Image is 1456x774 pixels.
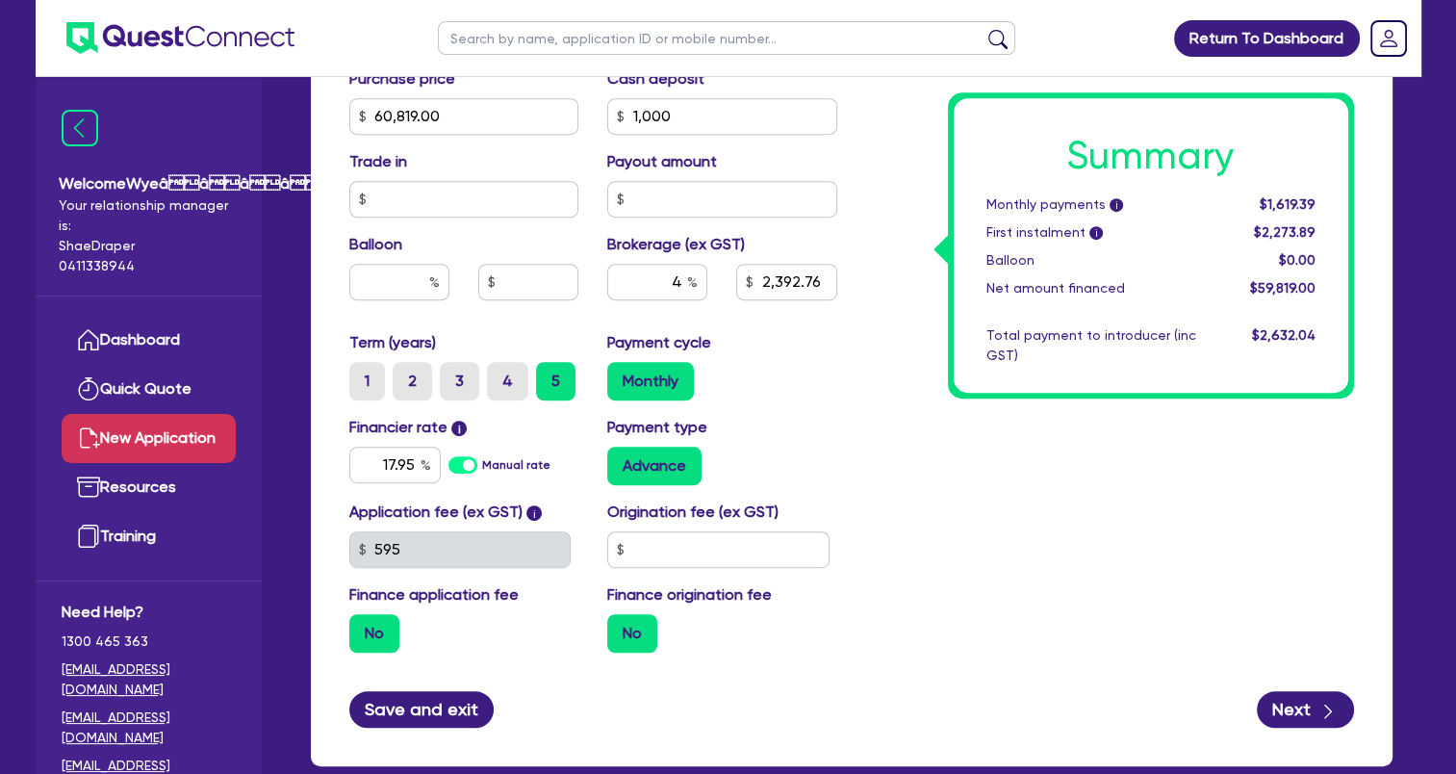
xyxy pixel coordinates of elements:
div: Balloon [972,250,1211,271]
div: Total payment to introducer (inc GST) [972,325,1211,366]
img: quest-connect-logo-blue [66,22,294,54]
span: Welcome Wyeââââ [59,172,239,195]
label: Cash deposit [607,67,704,90]
label: Term (years) [349,331,436,354]
label: Origination fee (ex GST) [607,501,779,524]
label: No [349,614,399,653]
span: $0.00 [1278,252,1315,268]
button: Next [1257,691,1354,728]
label: Payout amount [607,150,717,173]
label: Finance origination fee [607,583,772,606]
span: $2,632.04 [1251,327,1315,343]
span: $2,273.89 [1253,224,1315,240]
a: Dashboard [62,316,236,365]
div: Monthly payments [972,194,1211,215]
div: Net amount financed [972,278,1211,298]
label: 4 [487,362,528,400]
a: [EMAIL_ADDRESS][DOMAIN_NAME] [62,708,236,748]
label: 3 [440,362,479,400]
label: 2 [393,362,432,400]
img: quick-quote [77,377,100,400]
a: New Application [62,414,236,463]
input: Search by name, application ID or mobile number... [438,21,1015,55]
label: 5 [536,362,575,400]
label: Balloon [349,233,402,256]
span: i [526,505,542,521]
span: i [451,421,467,436]
span: i [1110,199,1123,213]
label: Brokerage (ex GST) [607,233,745,256]
span: 1300 465 363 [62,632,236,652]
label: Purchase price [349,67,465,90]
h1: Summary [986,133,1316,179]
label: Trade in [349,150,407,173]
a: Training [62,512,236,561]
span: Your relationship manager is: Shae Draper 0411338944 [59,195,239,276]
span: Need Help? [62,601,236,624]
a: Return To Dashboard [1174,20,1360,57]
label: Financier rate [349,416,468,439]
span: i [1089,227,1103,241]
img: resources [77,476,100,499]
button: Save and exit [349,691,495,728]
span: $1,619.39 [1259,196,1315,212]
img: new-application [77,426,100,450]
label: Application fee (ex GST) [349,501,523,524]
a: Dropdown toggle [1364,13,1414,64]
label: Monthly [607,362,694,400]
a: Resources [62,463,236,512]
label: Advance [607,447,702,485]
label: No [607,614,657,653]
label: Manual rate [482,456,550,474]
span: $59,819.00 [1249,280,1315,296]
img: icon-menu-close [62,110,98,146]
label: Payment cycle [607,331,711,354]
a: [EMAIL_ADDRESS][DOMAIN_NAME] [62,659,236,700]
a: Quick Quote [62,365,236,414]
label: Payment type [607,416,707,439]
img: training [77,525,100,548]
label: Finance application fee [349,583,519,606]
label: 1 [349,362,385,400]
div: First instalment [972,222,1211,243]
